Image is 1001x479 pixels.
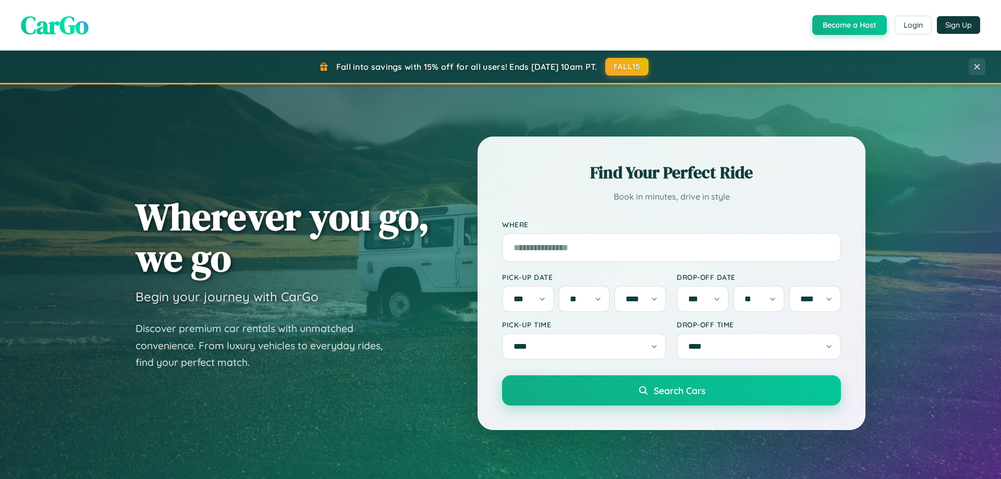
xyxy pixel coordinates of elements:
button: Login [895,16,932,34]
button: Become a Host [812,15,887,35]
label: Pick-up Time [502,320,666,329]
h1: Wherever you go, we go [136,196,430,278]
span: CarGo [21,8,89,42]
h2: Find Your Perfect Ride [502,161,841,184]
label: Drop-off Time [677,320,841,329]
button: Search Cars [502,375,841,406]
button: Sign Up [937,16,980,34]
p: Book in minutes, drive in style [502,189,841,204]
label: Drop-off Date [677,273,841,281]
label: Pick-up Date [502,273,666,281]
button: FALL15 [605,58,649,76]
span: Search Cars [654,385,705,396]
h3: Begin your journey with CarGo [136,289,319,304]
p: Discover premium car rentals with unmatched convenience. From luxury vehicles to everyday rides, ... [136,320,396,371]
span: Fall into savings with 15% off for all users! Ends [DATE] 10am PT. [336,62,597,72]
label: Where [502,220,841,229]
